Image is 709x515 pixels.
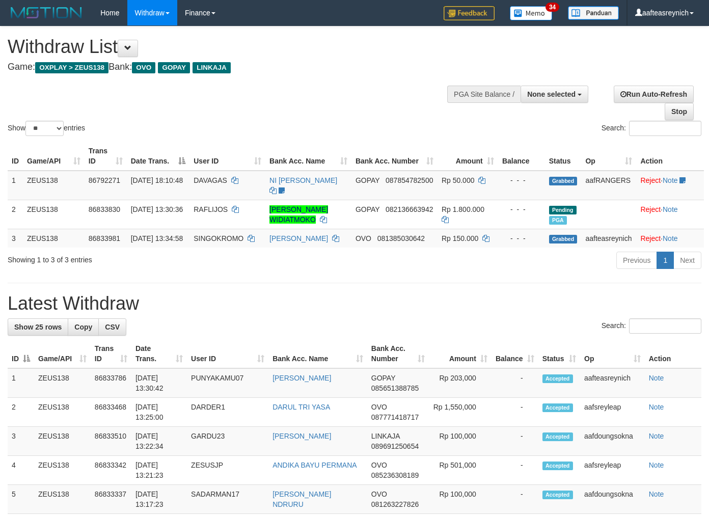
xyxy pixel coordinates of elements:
[386,205,433,213] span: Copy 082136663942 to clipboard
[371,374,395,382] span: GOPAY
[636,200,704,229] td: ·
[187,368,268,398] td: PUNYAKAMU07
[549,177,578,185] span: Grabbed
[8,142,23,171] th: ID
[640,176,661,184] a: Reject
[193,62,231,73] span: LINKAJA
[498,142,545,171] th: Balance
[272,403,330,411] a: DARUL TRI YASA
[649,403,664,411] a: Note
[8,339,34,368] th: ID: activate to sort column descending
[492,427,538,456] td: -
[442,205,484,213] span: Rp 1.800.000
[580,427,645,456] td: aafdoungsokna
[629,121,701,136] input: Search:
[649,432,664,440] a: Note
[581,171,636,200] td: aafRANGERS
[492,485,538,514] td: -
[429,456,492,485] td: Rp 501,000
[8,121,85,136] label: Show entries
[23,200,85,229] td: ZEUS138
[89,176,120,184] span: 86792271
[502,233,541,243] div: - - -
[187,456,268,485] td: ZESUSJP
[8,427,34,456] td: 3
[85,142,127,171] th: Trans ID: activate to sort column ascending
[25,121,64,136] select: Showentries
[614,86,694,103] a: Run Auto-Refresh
[549,235,578,243] span: Grabbed
[438,142,498,171] th: Amount: activate to sort column ascending
[189,142,265,171] th: User ID: activate to sort column ascending
[581,142,636,171] th: Op: activate to sort column ascending
[91,456,131,485] td: 86833342
[640,205,661,213] a: Reject
[546,3,559,12] span: 34
[194,176,227,184] span: DAVAGAS
[429,427,492,456] td: Rp 100,000
[131,368,187,398] td: [DATE] 13:30:42
[269,234,328,242] a: [PERSON_NAME]
[272,374,331,382] a: [PERSON_NAME]
[74,323,92,331] span: Copy
[8,62,462,72] h4: Game: Bank:
[636,171,704,200] td: ·
[663,176,678,184] a: Note
[8,368,34,398] td: 1
[371,461,387,469] span: OVO
[377,234,425,242] span: Copy 081385030642 to clipboard
[131,427,187,456] td: [DATE] 13:22:34
[371,384,419,392] span: Copy 085651388785 to clipboard
[132,62,155,73] span: OVO
[272,432,331,440] a: [PERSON_NAME]
[510,6,553,20] img: Button%20Memo.svg
[35,62,108,73] span: OXPLAY > ZEUS138
[429,339,492,368] th: Amount: activate to sort column ascending
[187,427,268,456] td: GARDU23
[429,398,492,427] td: Rp 1,550,000
[131,398,187,427] td: [DATE] 13:25:00
[158,62,190,73] span: GOPAY
[8,318,68,336] a: Show 25 rows
[8,251,288,265] div: Showing 1 to 3 of 3 entries
[371,432,400,440] span: LINKAJA
[356,234,371,242] span: OVO
[356,205,379,213] span: GOPAY
[542,432,573,441] span: Accepted
[23,229,85,248] td: ZEUS138
[91,339,131,368] th: Trans ID: activate to sort column ascending
[616,252,657,269] a: Previous
[502,175,541,185] div: - - -
[442,176,475,184] span: Rp 50.000
[272,461,357,469] a: ANDIKA BAYU PERMANA
[549,216,567,225] span: Marked by aafnoeunsreypich
[34,398,91,427] td: ZEUS138
[371,442,419,450] span: Copy 089691250654 to clipboard
[663,234,678,242] a: Note
[34,485,91,514] td: ZEUS138
[131,234,183,242] span: [DATE] 13:34:58
[538,339,580,368] th: Status: activate to sort column ascending
[91,398,131,427] td: 86833468
[371,413,419,421] span: Copy 087771418717 to clipboard
[663,205,678,213] a: Note
[371,500,419,508] span: Copy 081263227826 to clipboard
[542,374,573,383] span: Accepted
[492,456,538,485] td: -
[447,86,521,103] div: PGA Site Balance /
[131,205,183,213] span: [DATE] 13:30:36
[91,485,131,514] td: 86833337
[8,485,34,514] td: 5
[649,374,664,382] a: Note
[23,142,85,171] th: Game/API: activate to sort column ascending
[91,427,131,456] td: 86833510
[187,339,268,368] th: User ID: activate to sort column ascending
[568,6,619,20] img: panduan.png
[272,490,331,508] a: [PERSON_NAME] NDRURU
[629,318,701,334] input: Search:
[23,171,85,200] td: ZEUS138
[542,462,573,470] span: Accepted
[34,456,91,485] td: ZEUS138
[8,200,23,229] td: 2
[645,339,701,368] th: Action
